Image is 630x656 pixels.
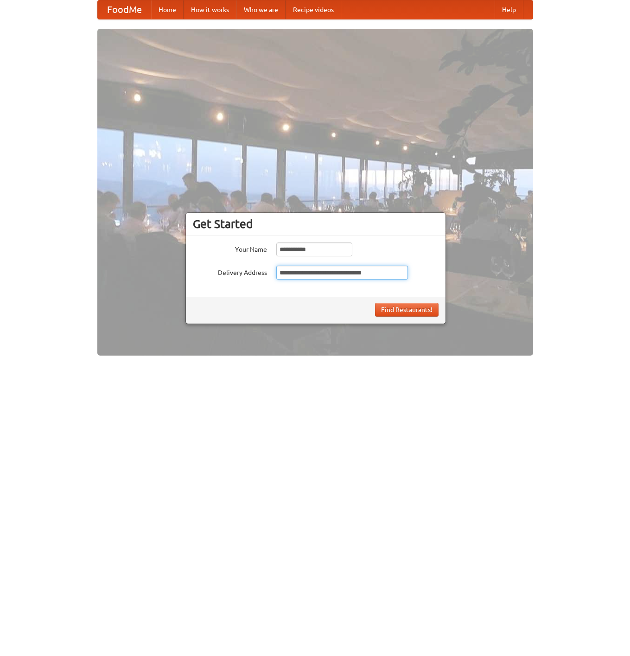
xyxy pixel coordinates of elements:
button: Find Restaurants! [375,303,439,317]
label: Delivery Address [193,266,267,277]
a: Help [495,0,523,19]
a: Who we are [236,0,286,19]
h3: Get Started [193,217,439,231]
a: How it works [184,0,236,19]
a: Home [151,0,184,19]
label: Your Name [193,242,267,254]
a: FoodMe [98,0,151,19]
a: Recipe videos [286,0,341,19]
